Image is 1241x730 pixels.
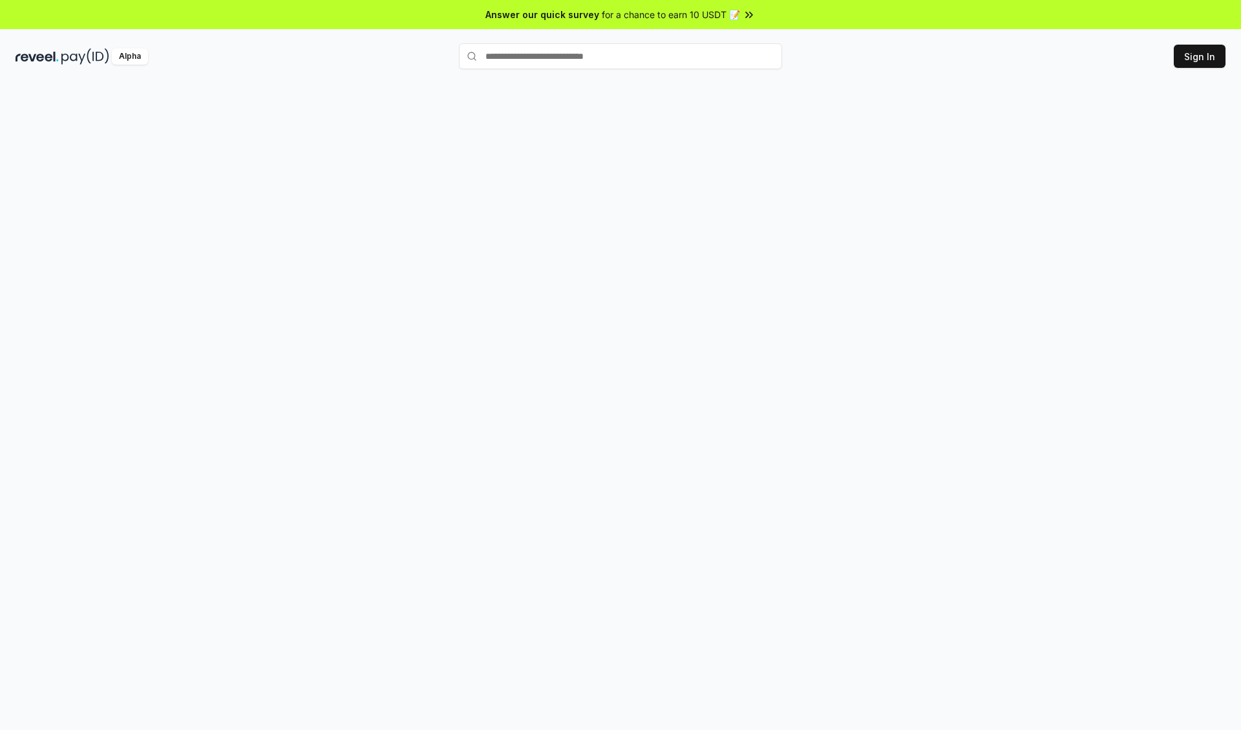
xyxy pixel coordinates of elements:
div: Alpha [112,48,148,65]
img: reveel_dark [16,48,59,65]
span: Answer our quick survey [485,8,599,21]
span: for a chance to earn 10 USDT 📝 [602,8,740,21]
img: pay_id [61,48,109,65]
button: Sign In [1174,45,1225,68]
